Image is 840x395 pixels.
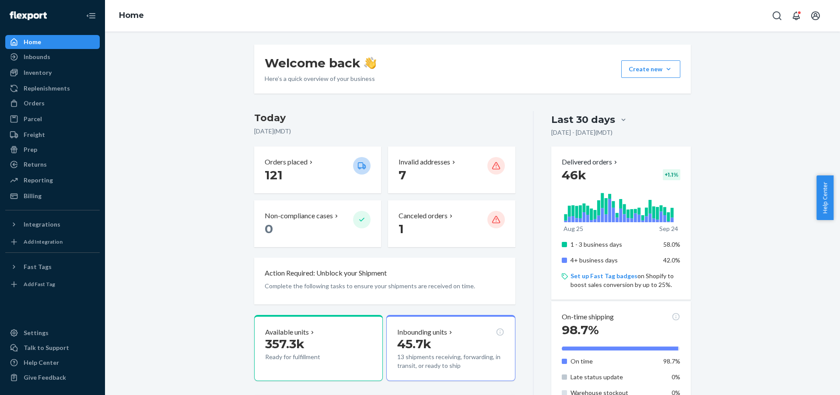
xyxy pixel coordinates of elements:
[816,175,833,220] button: Help Center
[265,157,308,167] p: Orders placed
[24,238,63,245] div: Add Integration
[399,157,450,167] p: Invalid addresses
[24,145,37,154] div: Prep
[24,280,55,288] div: Add Fast Tag
[265,268,387,278] p: Action Required: Unblock your Shipment
[265,282,505,290] p: Complete the following tasks to ensure your shipments are received on time.
[254,200,381,247] button: Non-compliance cases 0
[5,81,100,95] a: Replenishments
[570,272,637,280] a: Set up Fast Tag badges
[265,327,309,337] p: Available units
[24,192,42,200] div: Billing
[663,357,680,365] span: 98.7%
[265,211,333,221] p: Non-compliance cases
[562,322,599,337] span: 98.7%
[5,128,100,142] a: Freight
[5,157,100,171] a: Returns
[24,130,45,139] div: Freight
[5,277,100,291] a: Add Fast Tag
[787,7,805,24] button: Open notifications
[5,50,100,64] a: Inbounds
[254,315,383,381] button: Available units357.3kReady for fulfillment
[24,160,47,169] div: Returns
[570,256,657,265] p: 4+ business days
[24,115,42,123] div: Parcel
[562,157,619,167] button: Delivered orders
[5,66,100,80] a: Inventory
[5,217,100,231] button: Integrations
[570,240,657,249] p: 1 - 3 business days
[570,272,680,289] p: on Shopify to boost sales conversion by up to 25%.
[5,326,100,340] a: Settings
[10,11,47,20] img: Flexport logo
[399,221,404,236] span: 1
[5,356,100,370] a: Help Center
[551,113,615,126] div: Last 30 days
[663,169,680,180] div: + 1.1 %
[24,262,52,271] div: Fast Tags
[5,371,100,385] button: Give Feedback
[768,7,786,24] button: Open Search Box
[5,260,100,274] button: Fast Tags
[265,353,346,361] p: Ready for fulfillment
[562,168,586,182] span: 46k
[388,200,515,247] button: Canceled orders 1
[562,312,614,322] p: On-time shipping
[659,224,678,233] p: Sep 24
[397,353,504,370] p: 13 shipments receiving, forwarding, in transit, or ready to ship
[112,3,151,28] ol: breadcrumbs
[119,10,144,20] a: Home
[5,173,100,187] a: Reporting
[399,211,448,221] p: Canceled orders
[5,112,100,126] a: Parcel
[24,84,70,93] div: Replenishments
[24,358,59,367] div: Help Center
[570,373,657,381] p: Late status update
[265,55,376,71] h1: Welcome back
[388,147,515,193] button: Invalid addresses 7
[397,336,431,351] span: 45.7k
[386,315,515,381] button: Inbounding units45.7k13 shipments receiving, forwarding, in transit, or ready to ship
[621,60,680,78] button: Create new
[570,357,657,366] p: On time
[399,168,406,182] span: 7
[24,343,69,352] div: Talk to Support
[265,168,283,182] span: 121
[265,221,273,236] span: 0
[551,128,612,137] p: [DATE] - [DATE] ( MDT )
[24,176,53,185] div: Reporting
[254,127,515,136] p: [DATE] ( MDT )
[254,147,381,193] button: Orders placed 121
[24,373,66,382] div: Give Feedback
[24,329,49,337] div: Settings
[5,35,100,49] a: Home
[24,38,41,46] div: Home
[5,235,100,249] a: Add Integration
[663,256,680,264] span: 42.0%
[807,7,824,24] button: Open account menu
[672,373,680,381] span: 0%
[397,327,447,337] p: Inbounding units
[254,111,515,125] h3: Today
[5,341,100,355] button: Talk to Support
[82,7,100,24] button: Close Navigation
[364,57,376,69] img: hand-wave emoji
[24,52,50,61] div: Inbounds
[24,220,60,229] div: Integrations
[24,68,52,77] div: Inventory
[265,74,376,83] p: Here’s a quick overview of your business
[5,96,100,110] a: Orders
[265,336,304,351] span: 357.3k
[783,369,831,391] iframe: Opens a widget where you can chat to one of our agents
[563,224,583,233] p: Aug 25
[5,143,100,157] a: Prep
[663,241,680,248] span: 58.0%
[5,189,100,203] a: Billing
[24,99,45,108] div: Orders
